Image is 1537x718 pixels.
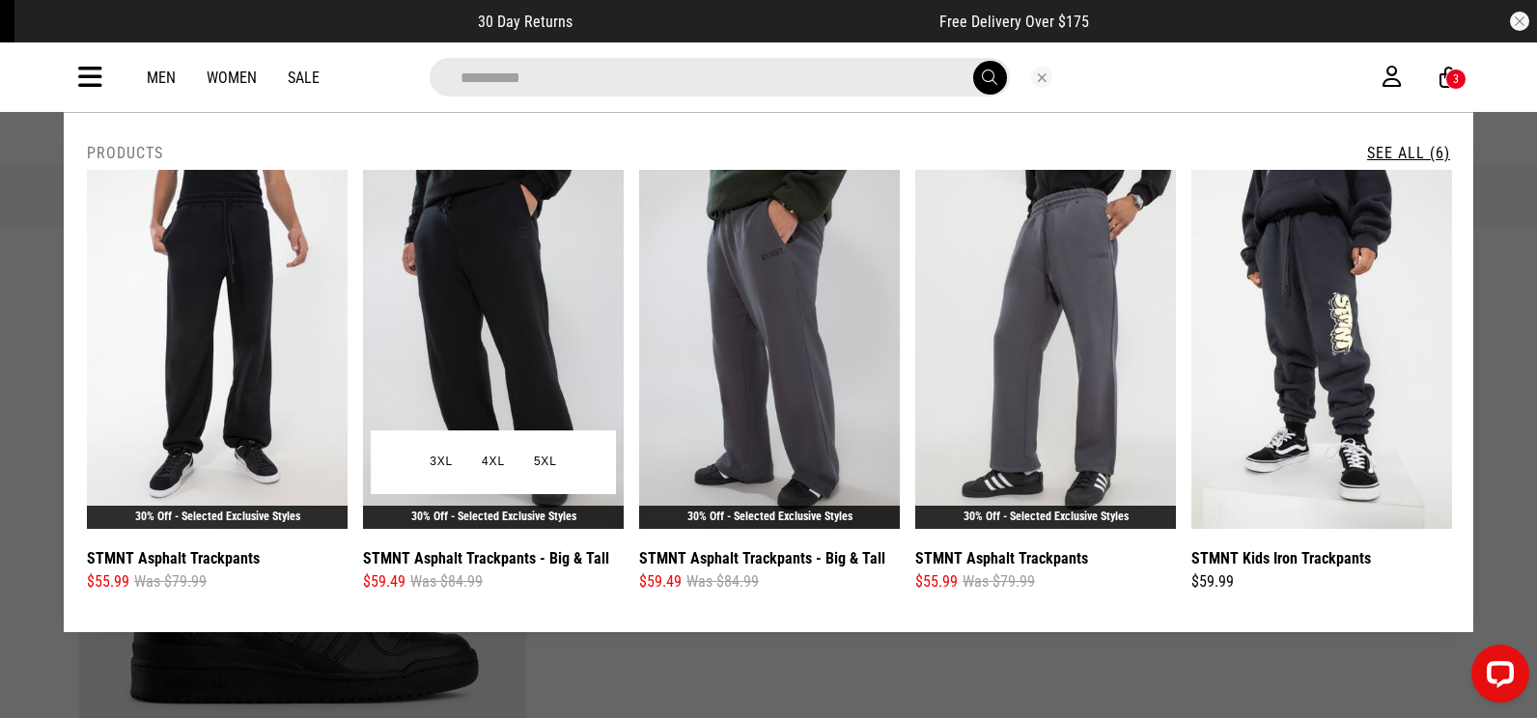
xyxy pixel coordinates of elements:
span: $55.99 [87,570,129,594]
img: Stmnt Asphalt Trackpants - Big & Tall in Grey [639,170,900,529]
a: STMNT Asphalt Trackpants [87,546,260,570]
img: Stmnt Kids Iron Trackpants in Grey [1191,170,1452,529]
a: STMNT Asphalt Trackpants - Big & Tall [639,546,885,570]
img: Stmnt Asphalt Trackpants in Grey [915,170,1176,529]
a: STMNT Asphalt Trackpants [915,546,1088,570]
a: 3 [1439,68,1458,88]
div: $59.99 [1191,570,1452,594]
a: Men [147,69,176,87]
span: 30 Day Returns [478,13,573,31]
a: 30% Off - Selected Exclusive Styles [964,510,1129,523]
button: 5XL [519,445,572,480]
iframe: Customer reviews powered by Trustpilot [611,12,901,31]
span: $55.99 [915,570,958,594]
span: Was $79.99 [134,570,207,594]
button: Close search [1031,67,1052,88]
iframe: LiveChat chat widget [1456,637,1537,718]
img: Stmnt Asphalt Trackpants in Black [87,170,348,529]
a: See All (6) [1367,144,1450,162]
span: Free Delivery Over $175 [939,13,1089,31]
div: 3 [1453,72,1459,86]
button: 4XL [467,445,519,480]
a: 30% Off - Selected Exclusive Styles [411,510,576,523]
a: Sale [288,69,320,87]
span: $59.49 [639,570,682,594]
a: STMNT Kids Iron Trackpants [1191,546,1371,570]
a: 30% Off - Selected Exclusive Styles [687,510,852,523]
h2: Products [87,144,163,162]
a: Women [207,69,257,87]
span: Was $84.99 [410,570,483,594]
img: Stmnt Asphalt Trackpants - Big & Tall in Black [363,170,624,529]
span: Was $84.99 [686,570,759,594]
a: STMNT Asphalt Trackpants - Big & Tall [363,546,609,570]
button: 3XL [415,445,467,480]
span: $59.49 [363,570,405,594]
span: Was $79.99 [963,570,1035,594]
a: 30% Off - Selected Exclusive Styles [135,510,300,523]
